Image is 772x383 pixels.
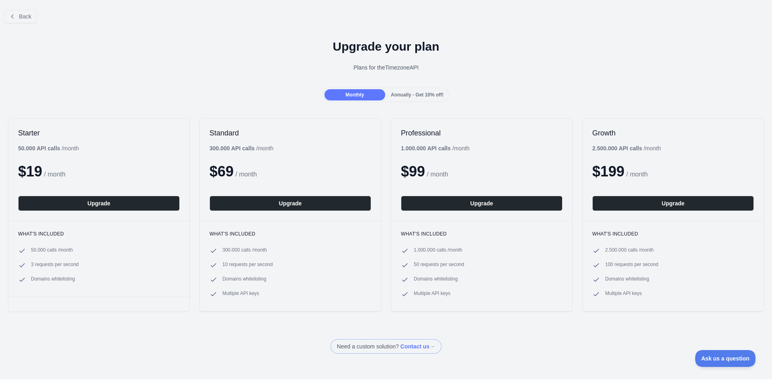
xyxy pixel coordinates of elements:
h2: Growth [592,128,754,138]
b: 1.000.000 API calls [401,145,451,152]
b: 2.500.000 API calls [592,145,642,152]
div: / month [401,144,470,152]
h2: Professional [401,128,563,138]
h2: Standard [209,128,371,138]
span: $ 99 [401,163,425,180]
span: $ 199 [592,163,624,180]
div: / month [592,144,661,152]
iframe: Toggle Customer Support [695,350,756,367]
